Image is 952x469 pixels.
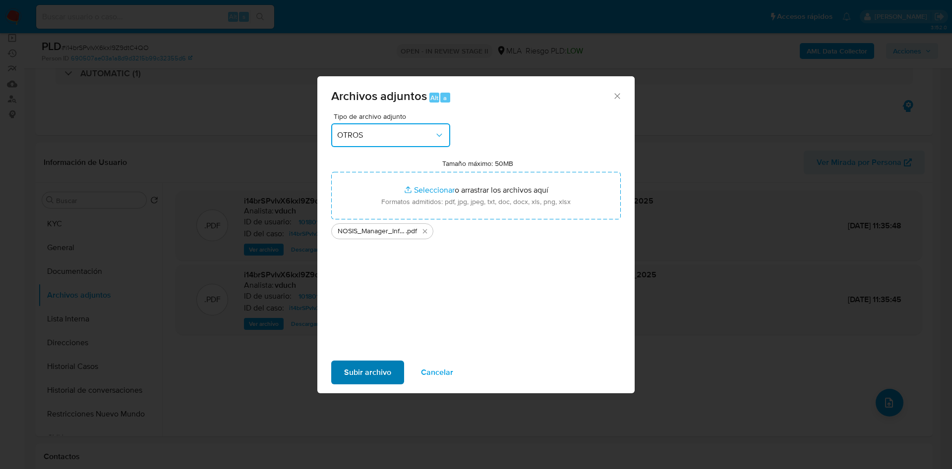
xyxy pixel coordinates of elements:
button: Eliminar NOSIS_Manager_InformeIndividual_20247599038_654930_20250813101536.pdf [419,225,431,237]
button: Subir archivo [331,361,404,384]
span: Tipo de archivo adjunto [334,113,453,120]
span: Cancelar [421,362,453,383]
button: OTROS [331,123,450,147]
ul: Archivos seleccionados [331,219,621,239]
span: NOSIS_Manager_InformeIndividual_20247599038_654930_20250813101536 [338,226,406,236]
span: a [443,93,447,103]
span: Subir archivo [344,362,391,383]
span: .pdf [406,226,417,236]
span: Alt [430,93,438,103]
span: Archivos adjuntos [331,87,427,104]
button: Cancelar [408,361,466,384]
span: OTROS [337,130,434,140]
button: Cerrar [612,91,621,100]
label: Tamaño máximo: 50MB [442,159,513,168]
